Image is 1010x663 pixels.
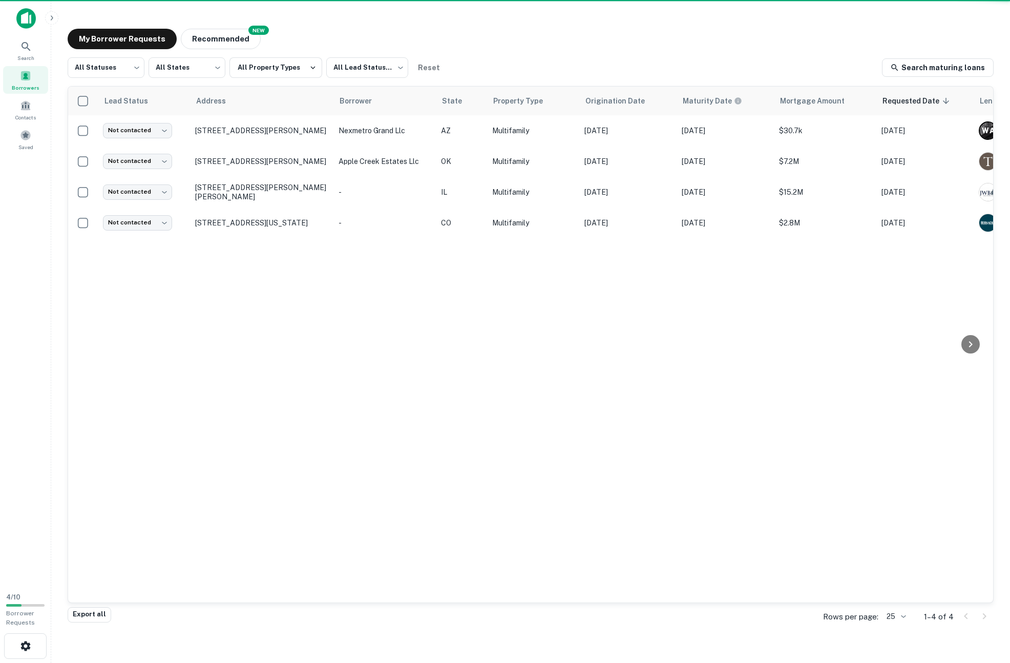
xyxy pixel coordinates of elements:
[492,187,574,198] p: Multifamily
[103,123,172,138] div: Not contacted
[882,58,994,77] a: Search maturing loans
[3,36,48,64] a: Search
[3,66,48,94] a: Borrowers
[579,87,677,115] th: Origination Date
[881,217,969,229] p: [DATE]
[774,87,876,115] th: Mortgage Amount
[584,125,671,136] p: [DATE]
[779,156,871,167] p: $7.2M
[3,126,48,153] a: Saved
[779,187,871,198] p: $15.2M
[779,125,871,136] p: $30.7k
[882,609,908,624] div: 25
[683,95,755,107] span: Maturity dates displayed may be estimated. Please contact the lender for the most accurate maturi...
[149,54,225,81] div: All States
[103,215,172,230] div: Not contacted
[412,57,445,78] button: Reset
[441,187,482,198] p: IL
[492,125,574,136] p: Multifamily
[982,126,994,136] p: W A
[979,183,997,201] img: picture
[195,218,328,227] p: [STREET_ADDRESS][US_STATE]
[959,548,1010,597] iframe: Chat Widget
[6,593,20,601] span: 4 / 10
[979,214,997,232] img: picture
[584,187,671,198] p: [DATE]
[3,96,48,123] a: Contacts
[441,217,482,229] p: CO
[229,57,322,78] button: All Property Types
[823,611,878,623] p: Rows per page:
[68,607,111,623] button: Export all
[881,125,969,136] p: [DATE]
[682,156,769,167] p: [DATE]
[340,95,385,107] span: Borrower
[924,611,954,623] p: 1–4 of 4
[584,217,671,229] p: [DATE]
[17,54,34,62] span: Search
[195,157,328,166] p: [STREET_ADDRESS][PERSON_NAME]
[442,95,475,107] span: State
[248,26,269,35] div: NEW
[339,187,431,198] p: -
[682,125,769,136] p: [DATE]
[881,156,969,167] p: [DATE]
[585,95,658,107] span: Origination Date
[683,95,742,107] div: Maturity dates displayed may be estimated. Please contact the lender for the most accurate maturi...
[68,54,144,81] div: All Statuses
[780,95,858,107] span: Mortgage Amount
[339,125,431,136] p: nexmetro grand llc
[104,95,161,107] span: Lead Status
[492,156,574,167] p: Multifamily
[15,113,36,121] span: Contacts
[339,217,431,229] p: -
[195,183,328,201] p: [STREET_ADDRESS][PERSON_NAME][PERSON_NAME]
[326,54,408,81] div: All Lead Statuses
[103,154,172,169] div: Not contacted
[882,95,953,107] span: Requested Date
[18,143,33,151] span: Saved
[677,87,774,115] th: Maturity dates displayed may be estimated. Please contact the lender for the most accurate maturi...
[339,156,431,167] p: apple creek estates llc
[190,87,333,115] th: Address
[683,95,732,107] h6: Maturity Date
[979,153,997,170] img: picture
[16,8,36,29] img: capitalize-icon.png
[682,187,769,198] p: [DATE]
[584,156,671,167] p: [DATE]
[68,29,177,49] button: My Borrower Requests
[12,84,39,92] span: Borrowers
[98,87,190,115] th: Lead Status
[441,125,482,136] p: AZ
[6,610,35,626] span: Borrower Requests
[493,95,556,107] span: Property Type
[881,187,969,198] p: [DATE]
[876,87,974,115] th: Requested Date
[436,87,487,115] th: State
[196,95,239,107] span: Address
[333,87,436,115] th: Borrower
[487,87,579,115] th: Property Type
[682,217,769,229] p: [DATE]
[492,217,574,229] p: Multifamily
[195,126,328,135] p: [STREET_ADDRESS][PERSON_NAME]
[441,156,482,167] p: OK
[103,184,172,199] div: Not contacted
[779,217,871,229] p: $2.8M
[181,29,261,49] button: Recommended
